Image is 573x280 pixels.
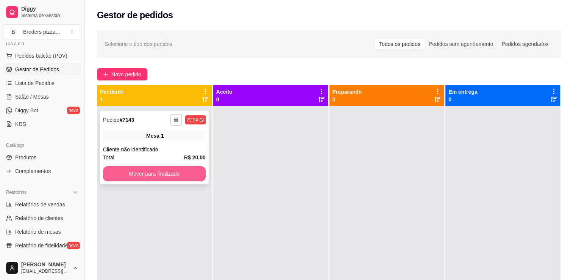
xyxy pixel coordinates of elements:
div: Catálogo [3,139,81,151]
a: Lista de Pedidos [3,77,81,89]
span: Pedidos balcão (PDV) [15,52,67,60]
span: KDS [15,120,26,128]
span: [PERSON_NAME] [21,261,69,268]
span: Diggy [21,6,78,13]
div: Broders pizza ... [23,28,60,36]
p: 0 [448,96,477,103]
div: Pedidos agendados [497,39,553,49]
span: Lista de Pedidos [15,79,55,87]
span: plus [103,72,108,77]
span: Relatórios [6,189,27,195]
div: 1 [161,132,164,140]
div: Dia a dia [3,38,81,50]
a: Salão / Mesas [3,91,81,103]
p: Aceito [216,88,233,96]
p: Preparando [333,88,362,96]
a: Gestor de Pedidos [3,63,81,76]
span: [EMAIL_ADDRESS][DOMAIN_NAME] [21,268,69,274]
span: Salão / Mesas [15,93,49,101]
p: 0 [216,96,233,103]
button: Novo pedido [97,68,147,80]
p: Em entrega [448,88,477,96]
span: Selecione o tipo dos pedidos [105,40,172,48]
span: Diggy Bot [15,107,38,114]
div: Pedidos sem agendamento [425,39,497,49]
a: DiggySistema de Gestão [3,3,81,21]
button: Pedidos balcão (PDV) [3,50,81,62]
div: Todos os pedidos [375,39,425,49]
span: Relatório de fidelidade [15,242,68,249]
div: Cliente não identificado [103,146,206,153]
a: Relatório de mesas [3,226,81,238]
p: Pendente [100,88,124,96]
a: Relatórios de vendas [3,198,81,211]
span: B [9,28,17,36]
div: 22:24 [187,117,198,123]
button: Select a team [3,24,81,39]
a: Diggy Botnovo [3,104,81,116]
strong: # 7143 [120,117,134,123]
span: Sistema de Gestão [21,13,78,19]
a: Produtos [3,151,81,164]
a: KDS [3,118,81,130]
button: Mover para finalizado [103,166,206,181]
span: Mesa [146,132,159,140]
h2: Gestor de pedidos [97,9,173,21]
button: [PERSON_NAME][EMAIL_ADDRESS][DOMAIN_NAME] [3,259,81,277]
span: Gestor de Pedidos [15,66,59,73]
p: 1 [100,96,124,103]
a: Complementos [3,165,81,177]
span: Complementos [15,167,51,175]
strong: R$ 20,00 [184,154,206,160]
a: Relatório de clientes [3,212,81,224]
span: Relatório de mesas [15,228,61,236]
span: Relatório de clientes [15,214,63,222]
span: Total [103,153,114,162]
span: Novo pedido [111,70,141,79]
span: Pedido [103,117,120,123]
p: 0 [333,96,362,103]
span: Produtos [15,154,36,161]
span: Relatórios de vendas [15,201,65,208]
a: Relatório de fidelidadenovo [3,239,81,252]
